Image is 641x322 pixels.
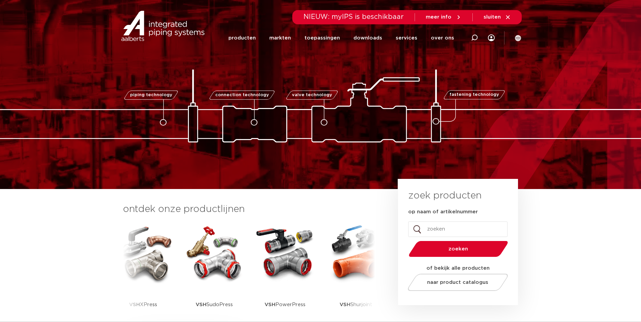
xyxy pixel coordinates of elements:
[196,302,206,307] strong: VSH
[129,302,140,307] strong: VSH
[427,280,488,285] span: naar product catalogus
[484,14,511,20] a: sluiten
[228,24,454,52] nav: Menu
[292,93,332,97] span: valve technology
[408,209,478,215] label: op naam of artikelnummer
[303,14,404,20] span: NIEUW: myIPS is beschikbaar
[484,15,501,20] span: sluiten
[449,93,499,97] span: fastening technology
[340,302,350,307] strong: VSH
[304,24,340,52] a: toepassingen
[488,24,495,52] div: my IPS
[396,24,417,52] a: services
[130,93,172,97] span: piping technology
[406,274,510,291] a: naar product catalogus
[123,203,375,216] h3: ontdek onze productlijnen
[426,246,491,251] span: zoeken
[228,24,256,52] a: producten
[269,24,291,52] a: markten
[265,302,275,307] strong: VSH
[426,15,451,20] span: meer info
[215,93,269,97] span: connection technology
[426,266,490,271] strong: of bekijk alle producten
[353,24,382,52] a: downloads
[426,14,462,20] a: meer info
[406,240,511,258] button: zoeken
[431,24,454,52] a: over ons
[408,189,482,203] h3: zoek producten
[408,221,508,237] input: zoeken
